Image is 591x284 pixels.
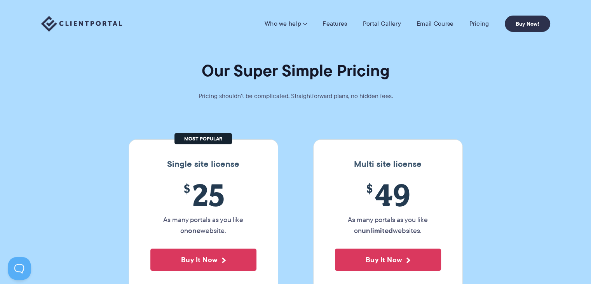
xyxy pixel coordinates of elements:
[363,20,401,28] a: Portal Gallery
[150,177,256,212] span: 25
[417,20,454,28] a: Email Course
[362,225,393,236] strong: unlimited
[323,20,347,28] a: Features
[8,257,31,280] iframe: Toggle Customer Support
[188,225,200,236] strong: one
[335,177,441,212] span: 49
[150,214,256,236] p: As many portals as you like on website.
[469,20,489,28] a: Pricing
[150,249,256,271] button: Buy It Now
[137,159,270,169] h3: Single site license
[335,214,441,236] p: As many portals as you like on websites.
[265,20,307,28] a: Who we help
[179,91,412,102] p: Pricing shouldn't be complicated. Straightforward plans, no hidden fees.
[321,159,455,169] h3: Multi site license
[335,249,441,271] button: Buy It Now
[505,16,550,32] a: Buy Now!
